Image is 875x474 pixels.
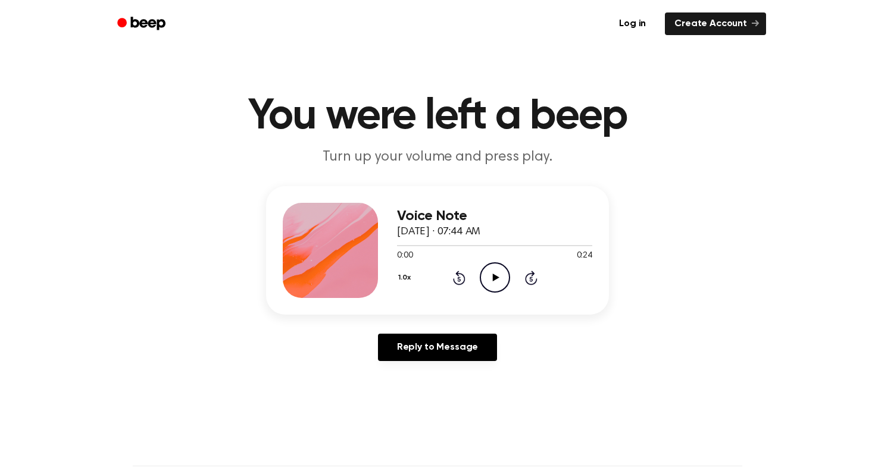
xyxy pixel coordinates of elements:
a: Reply to Message [378,334,497,361]
span: 0:00 [397,250,412,262]
a: Create Account [665,12,766,35]
a: Log in [607,10,658,37]
a: Beep [109,12,176,36]
h3: Voice Note [397,208,592,224]
button: 1.0x [397,268,415,288]
span: 0:24 [577,250,592,262]
span: [DATE] · 07:44 AM [397,227,480,237]
h1: You were left a beep [133,95,742,138]
p: Turn up your volume and press play. [209,147,666,167]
